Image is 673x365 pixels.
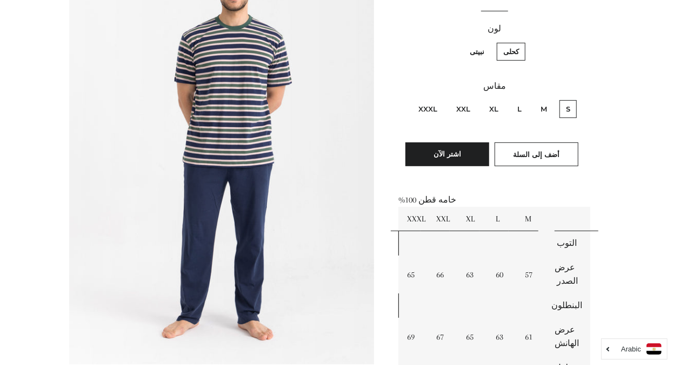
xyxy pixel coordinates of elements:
[621,346,641,353] i: Arabic
[399,256,429,294] td: 65
[429,318,458,356] td: 67
[559,100,577,118] label: S
[399,207,429,231] td: XXXL
[534,100,554,118] label: M
[412,100,444,118] label: XXXL
[458,207,488,231] td: XL
[517,318,547,356] td: 61
[488,318,517,356] td: 63
[450,100,477,118] label: XXL
[547,231,590,256] td: التوب
[497,43,525,61] label: كحلى
[547,256,590,294] td: عرض الصدر
[458,256,488,294] td: 63
[517,207,547,231] td: M
[511,100,528,118] label: L
[463,43,491,61] label: نبيتى
[429,256,458,294] td: 66
[488,207,517,231] td: L
[398,22,590,36] label: لون
[513,150,559,159] span: أضف إلى السلة
[547,294,590,318] td: البنطلون
[547,318,590,356] td: عرض الهانش
[517,256,547,294] td: 57
[488,256,517,294] td: 60
[607,343,662,355] a: Arabic
[458,318,488,356] td: 65
[399,318,429,356] td: 69
[495,142,578,166] button: أضف إلى السلة
[483,100,505,118] label: XL
[429,207,458,231] td: XXL
[398,80,590,93] label: مقاس
[405,142,489,166] button: اشتر الآن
